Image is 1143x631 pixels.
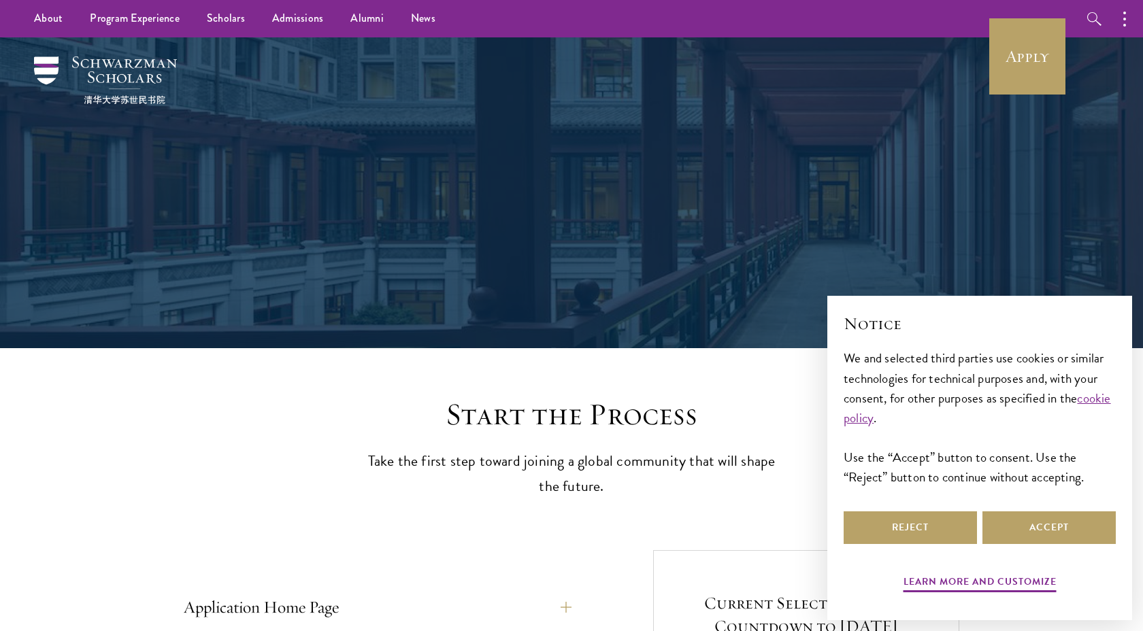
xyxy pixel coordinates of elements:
[361,449,782,499] p: Take the first step toward joining a global community that will shape the future.
[844,348,1116,486] div: We and selected third parties use cookies or similar technologies for technical purposes and, wit...
[982,511,1116,544] button: Accept
[989,18,1065,95] a: Apply
[844,511,977,544] button: Reject
[844,312,1116,335] h2: Notice
[184,591,571,624] button: Application Home Page
[361,396,782,434] h2: Start the Process
[844,388,1111,428] a: cookie policy
[34,56,177,104] img: Schwarzman Scholars
[904,573,1057,594] button: Learn more and customize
